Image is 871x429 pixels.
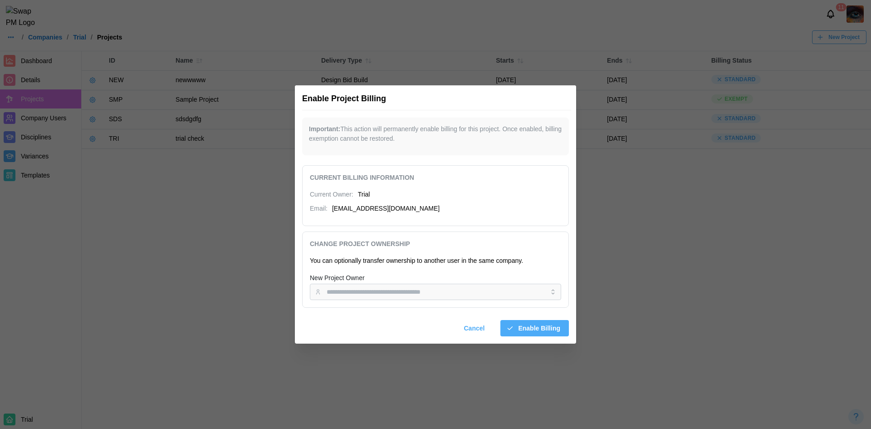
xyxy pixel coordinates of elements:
div: [EMAIL_ADDRESS][DOMAIN_NAME] [332,204,440,214]
div: You can optionally transfer ownership to another user in the same company. [310,256,561,266]
div: This action will permanently enable billing for this project. Once enabled, billing exemption can... [309,124,562,144]
div: Email: [310,204,328,214]
span: Cancel [464,321,485,336]
button: Enable Billing [500,320,569,336]
label: New Project Owner [310,273,365,283]
div: Current Owner: [310,190,353,200]
span: Enable Billing [518,321,560,336]
strong: Important: [309,125,340,133]
div: Trial [358,190,370,200]
div: Enable Project Billing [302,93,571,105]
div: CURRENT BILLING INFORMATION [310,173,561,183]
button: Cancel [455,320,494,336]
div: CHANGE PROJECT OWNERSHIP [310,239,561,249]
